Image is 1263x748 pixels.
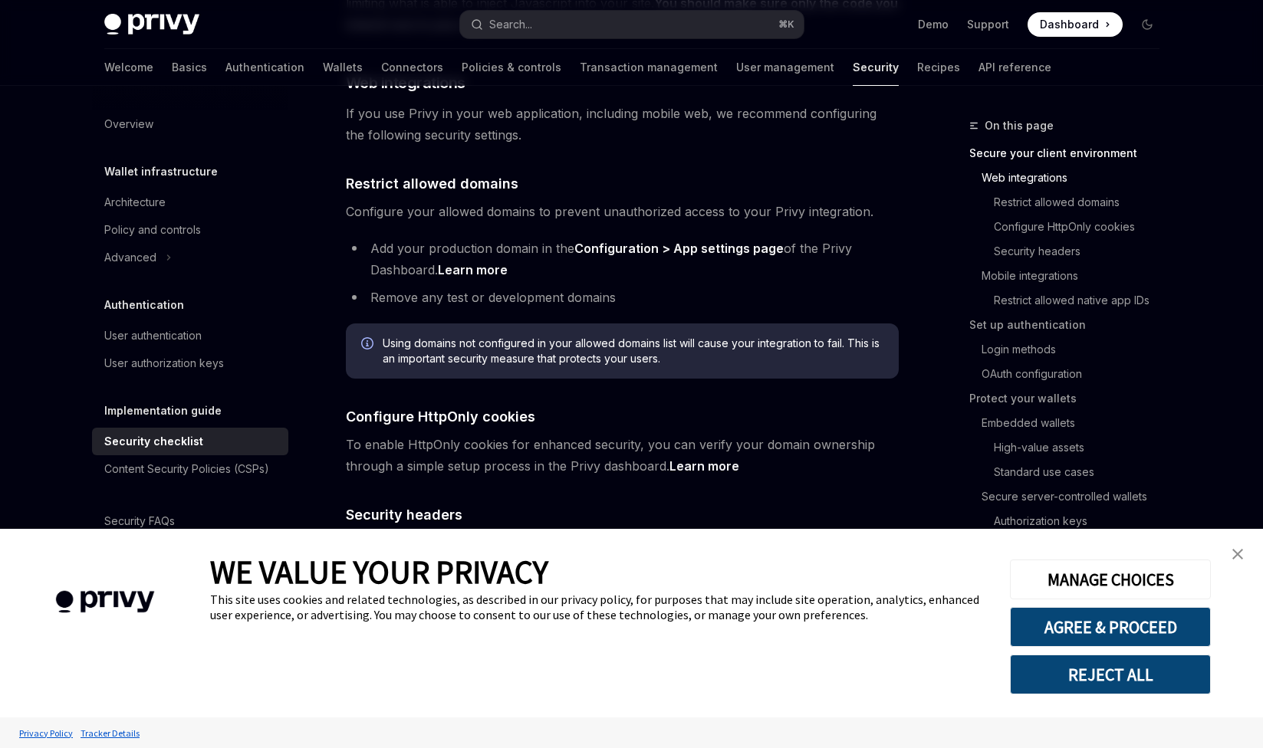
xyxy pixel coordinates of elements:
[917,49,960,86] a: Recipes
[736,49,834,86] a: User management
[104,512,175,530] div: Security FAQs
[669,458,739,474] a: Learn more
[438,262,508,278] a: Learn more
[383,336,883,366] span: Using domains not configured in your allowed domains list will cause your integration to fail. Th...
[104,248,156,267] div: Advanced
[104,432,203,451] div: Security checklist
[346,238,899,280] li: Add your production domain in the of the Privy Dashboard.
[982,166,1172,190] a: Web integrations
[104,354,224,372] div: User authorization keys
[1040,17,1099,32] span: Dashboard
[23,569,187,635] img: company logo
[580,49,718,86] a: Transaction management
[969,386,1172,411] a: Protect your wallets
[346,406,535,427] span: Configure HttpOnly cookies
[994,460,1172,484] a: Standard use cases
[225,49,304,86] a: Authentication
[92,507,288,535] a: Security FAQs
[346,504,462,525] span: Security headers
[994,288,1172,313] a: Restrict allowed native app IDs
[104,162,218,181] h5: Wallet infrastructure
[982,411,1172,435] a: Embedded wallets
[994,509,1172,533] a: Authorization keys
[92,349,288,377] a: User authorization keys
[1010,559,1211,599] button: MANAGE CHOICES
[104,402,222,420] h5: Implementation guide
[346,173,518,194] span: Restrict allowed domains
[460,11,804,38] button: Search...⌘K
[994,239,1172,264] a: Security headers
[982,484,1172,509] a: Secure server-controlled wallets
[994,190,1172,215] a: Restrict allowed domains
[994,215,1172,239] a: Configure HttpOnly cookies
[994,435,1172,460] a: High-value assets
[969,141,1172,166] a: Secure your client environment
[92,428,288,455] a: Security checklist
[982,264,1172,288] a: Mobile integrations
[15,720,77,746] a: Privacy Policy
[346,287,899,308] li: Remove any test or development domains
[1010,607,1211,647] button: AGREE & PROCEED
[1222,539,1253,569] a: close banner
[104,115,153,133] div: Overview
[361,337,377,353] svg: Info
[323,49,363,86] a: Wallets
[346,103,899,146] span: If you use Privy in your web application, including mobile web, we recommend configuring the foll...
[462,49,561,86] a: Policies & controls
[346,434,899,477] span: To enable HttpOnly cookies for enhanced security, you can verify your domain ownership through a ...
[978,49,1051,86] a: API reference
[104,326,202,345] div: User authentication
[104,49,153,86] a: Welcome
[172,49,207,86] a: Basics
[918,17,949,32] a: Demo
[1010,654,1211,694] button: REJECT ALL
[104,14,199,35] img: dark logo
[346,201,899,222] span: Configure your allowed domains to prevent unauthorized access to your Privy integration.
[210,552,548,592] span: WE VALUE YOUR PRIVACY
[778,18,794,31] span: ⌘ K
[489,15,532,34] div: Search...
[1232,549,1243,559] img: close banner
[104,221,201,239] div: Policy and controls
[104,193,166,212] div: Architecture
[574,241,784,257] a: Configuration > App settings page
[982,337,1172,362] a: Login methods
[104,460,269,478] div: Content Security Policies (CSPs)
[985,116,1054,135] span: On this page
[92,216,288,244] a: Policy and controls
[92,322,288,349] a: User authentication
[1028,12,1123,37] a: Dashboard
[77,720,143,746] a: Tracker Details
[92,110,288,138] a: Overview
[92,189,288,216] a: Architecture
[982,362,1172,386] a: OAuth configuration
[210,592,987,622] div: This site uses cookies and related technologies, as described in our privacy policy, for purposes...
[1135,12,1159,37] button: Toggle dark mode
[967,17,1009,32] a: Support
[969,313,1172,337] a: Set up authentication
[92,455,288,483] a: Content Security Policies (CSPs)
[381,49,443,86] a: Connectors
[104,296,184,314] h5: Authentication
[853,49,899,86] a: Security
